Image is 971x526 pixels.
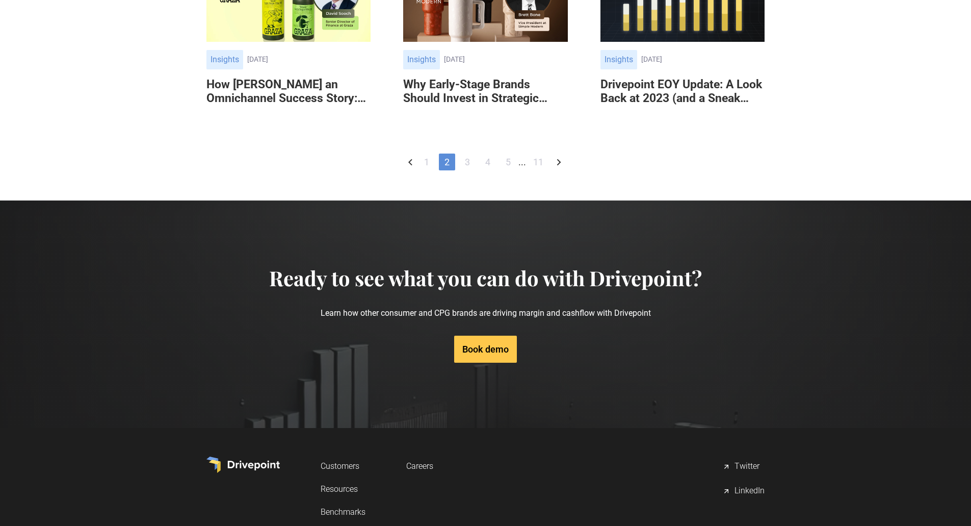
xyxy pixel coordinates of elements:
div: Twitter [734,461,759,473]
div: List [206,154,765,170]
div: ... [518,156,526,168]
div: LinkedIn [734,485,765,497]
div: Insights [403,50,440,69]
h6: Drivepoint EOY Update: A Look Back at 2023 (and a Sneak Peek at the AI-Driven Finance Future) [600,78,765,106]
a: Benchmarks [321,503,365,521]
div: [DATE] [444,55,567,64]
h6: How [PERSON_NAME] an Omnichannel Success Story: Follow Their Lead With These 5 Tips [206,78,371,106]
a: 4 [480,154,496,170]
h6: Why Early-Stage Brands Should Invest in Strategic Finance: An Expert Guide [403,78,567,106]
h4: Ready to see what you can do with Drivepoint? [269,266,702,290]
a: Book demo [454,336,517,363]
a: 1 [418,154,435,170]
p: Learn how other consumer and CPG brands are driving margin and cashflow with Drivepoint [269,290,702,336]
a: Previous Page [404,154,416,170]
a: 2 [439,154,455,170]
a: Resources [321,480,365,498]
a: 3 [459,154,476,170]
div: Insights [206,50,243,69]
a: 5 [500,154,516,170]
a: LinkedIn [722,481,765,502]
div: [DATE] [247,55,371,64]
a: Next Page [550,154,567,170]
a: Twitter [722,457,765,477]
a: 11 [528,154,548,170]
div: [DATE] [641,55,765,64]
a: Careers [406,457,433,475]
div: Insights [600,50,637,69]
a: Customers [321,457,365,475]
